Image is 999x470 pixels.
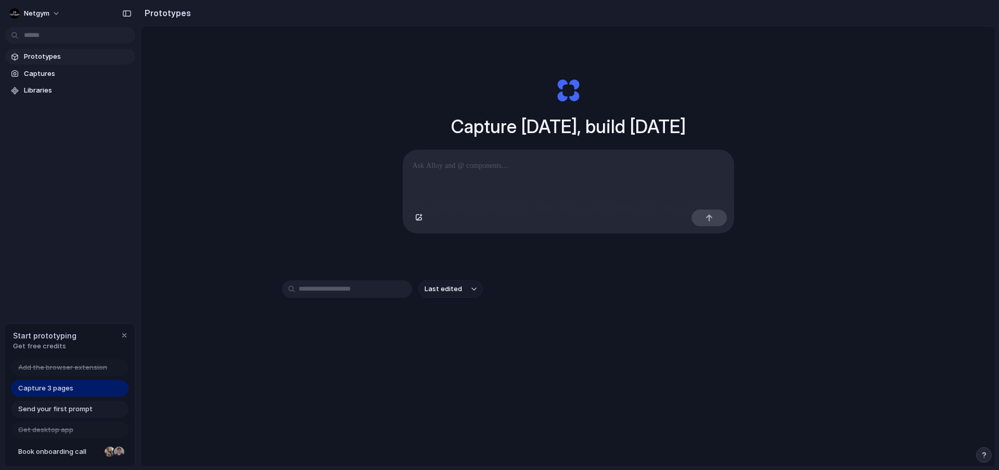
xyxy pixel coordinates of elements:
a: Captures [5,66,135,82]
h1: Capture [DATE], build [DATE] [451,113,686,140]
button: netgym [5,5,66,22]
span: Captures [24,69,131,79]
span: Book onboarding call [18,447,100,457]
div: Christian Iacullo [113,446,125,458]
a: Prototypes [5,49,135,64]
span: Capture 3 pages [18,383,73,394]
span: Last edited [425,284,462,294]
span: netgym [24,8,49,19]
a: Libraries [5,83,135,98]
a: Book onboarding call [11,443,129,460]
span: Start prototyping [13,330,76,341]
span: Send your first prompt [18,404,93,414]
span: Add the browser extension [18,362,107,373]
span: Get free credits [13,341,76,351]
button: Last edited [418,280,483,298]
div: Nicole Kubica [104,446,116,458]
h2: Prototypes [140,7,191,19]
span: Libraries [24,85,131,96]
span: Get desktop app [18,425,73,435]
span: Prototypes [24,51,131,62]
